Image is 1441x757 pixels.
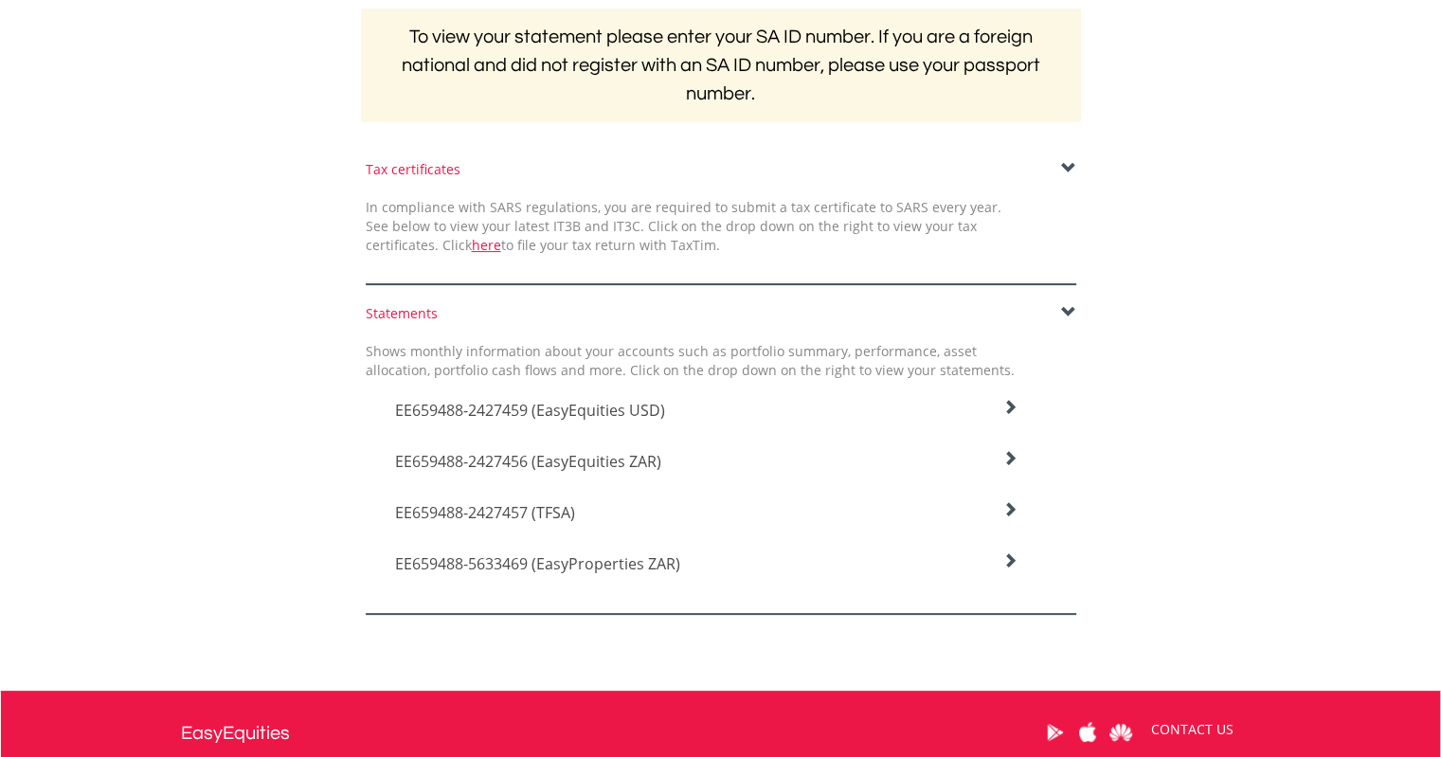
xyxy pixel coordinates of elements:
span: EE659488-2427456 (EasyEquities ZAR) [395,451,661,472]
div: Shows monthly information about your accounts such as portfolio summary, performance, asset alloc... [351,342,1029,380]
span: EE659488-2427459 (EasyEquities USD) [395,400,665,421]
span: Click to file your tax return with TaxTim. [442,236,720,254]
a: here [472,236,501,254]
a: CONTACT US [1138,703,1247,756]
span: EE659488-5633469 (EasyProperties ZAR) [395,553,680,574]
h2: To view your statement please enter your SA ID number. If you are a foreign national and did not ... [361,9,1081,122]
div: Tax certificates [366,160,1076,179]
div: Statements [366,304,1076,323]
span: In compliance with SARS regulations, you are required to submit a tax certificate to SARS every y... [366,198,1001,254]
span: EE659488-2427457 (TFSA) [395,502,575,523]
